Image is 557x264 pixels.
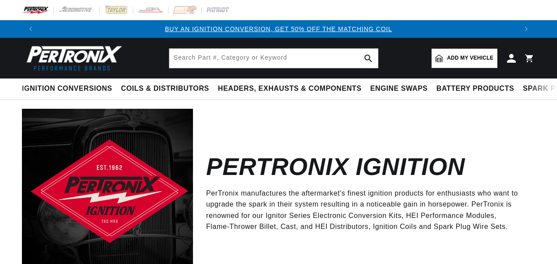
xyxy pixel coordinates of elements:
span: Add my vehicle [447,54,493,62]
img: Pertronix [22,43,123,73]
a: BUY AN IGNITION CONVERSION, GET 50% OFF THE MATCHING COIL [165,25,392,32]
summary: Battery Products [432,78,518,99]
span: Coils & Distributors [121,84,209,93]
span: Engine Swaps [370,84,428,93]
span: Battery Products [436,84,514,93]
button: Translation missing: en.sections.announcements.next_announcement [518,20,535,38]
input: Search Part #, Category or Keyword [169,49,378,68]
h2: Pertronix Ignition [206,157,465,177]
button: Translation missing: en.sections.announcements.previous_announcement [22,20,39,38]
div: 1 of 3 [39,24,518,34]
span: Headers, Exhausts & Components [218,84,361,93]
summary: Ignition Conversions [22,78,117,99]
button: search button [359,49,378,68]
a: Add my vehicle [432,49,497,68]
span: Ignition Conversions [22,84,112,93]
div: Announcement [39,24,518,34]
summary: Engine Swaps [366,78,432,99]
summary: Coils & Distributors [117,78,214,99]
summary: Headers, Exhausts & Components [214,78,366,99]
p: PerTronix manufactures the aftermarket's finest ignition products for enthusiasts who want to upg... [206,188,522,232]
